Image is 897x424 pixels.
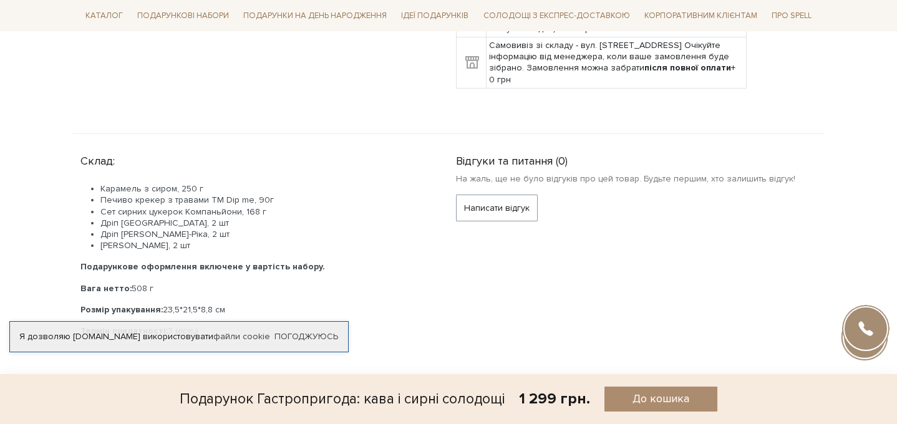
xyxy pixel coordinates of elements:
[604,387,717,412] button: До кошика
[767,6,817,26] span: Про Spell
[456,173,817,185] p: На жаль, ще не було відгуків про цей товар. Будьте першим, хто залишить відгук!
[639,5,762,26] a: Корпоративним клієнтам
[80,304,426,316] p: 23,5*21,5*8,8 см
[396,6,473,26] span: Ідеї подарунків
[456,195,538,221] button: Написати відгук
[80,304,163,315] b: Розмір упакування:
[80,283,426,294] p: 508 г
[100,218,426,229] li: Дріп [GEOGRAPHIC_DATA], 2 шт
[80,149,426,168] div: Склад:
[456,149,817,168] div: Відгуки та питання (0)
[180,387,505,412] div: Подарунок Гастропригода: кава і сирні солодощі
[464,195,530,221] span: Написати відгук
[80,261,325,272] b: Подарункове оформлення включене у вартість набору.
[274,331,338,342] a: Погоджуюсь
[100,229,426,240] li: Дріп [PERSON_NAME]-Ріка, 2 шт
[100,195,426,206] li: Печиво крекер з травами ТМ Dip me, 90г
[478,5,635,26] a: Солодощі з експрес-доставкою
[644,62,731,73] b: після повної оплати
[633,392,689,406] span: До кошика
[132,6,234,26] span: Подарункові набори
[238,6,392,26] span: Подарунки на День народження
[213,331,270,342] a: файли cookie
[519,389,590,408] div: 1 299 грн.
[100,240,426,251] li: [PERSON_NAME], 2 шт
[100,206,426,218] li: Сет сирних цукерок Компаньйони, 168 г
[487,37,747,89] td: Самовивіз зі складу - вул. [STREET_ADDRESS] Очікуйте інформацію від менеджера, коли ваше замовлен...
[80,283,132,294] b: Вага нетто:
[80,6,128,26] span: Каталог
[100,183,426,195] li: Карамель з сиром, 250 г
[10,331,348,342] div: Я дозволяю [DOMAIN_NAME] використовувати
